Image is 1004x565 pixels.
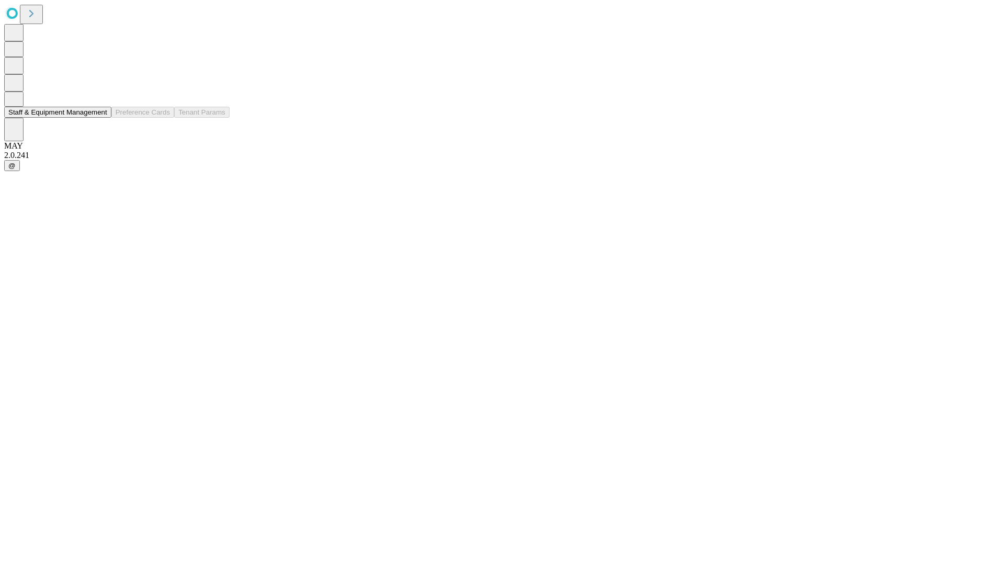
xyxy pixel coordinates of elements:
[4,151,1000,160] div: 2.0.241
[111,107,174,118] button: Preference Cards
[4,141,1000,151] div: MAY
[4,160,20,171] button: @
[174,107,230,118] button: Tenant Params
[4,107,111,118] button: Staff & Equipment Management
[8,162,16,169] span: @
